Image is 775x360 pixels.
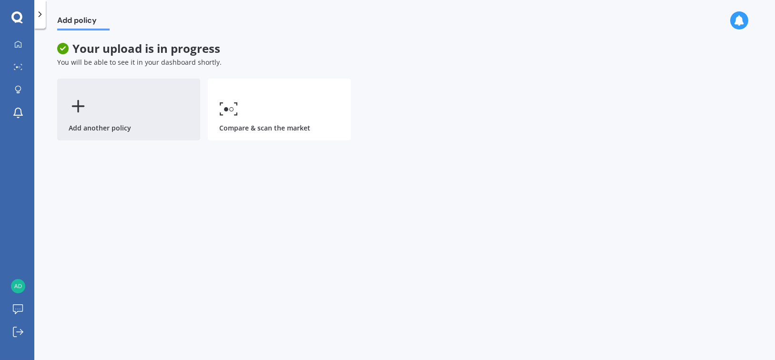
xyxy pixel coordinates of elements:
[57,16,110,29] span: Add policy
[208,79,351,140] a: Compare & scan the market
[57,79,200,140] div: Add another policy
[57,58,222,67] span: You will be able to see it in your dashboard shortly.
[11,279,25,293] img: b5b38c2973745ec6717c74946b07c6cf
[57,42,581,56] span: Your upload is in progress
